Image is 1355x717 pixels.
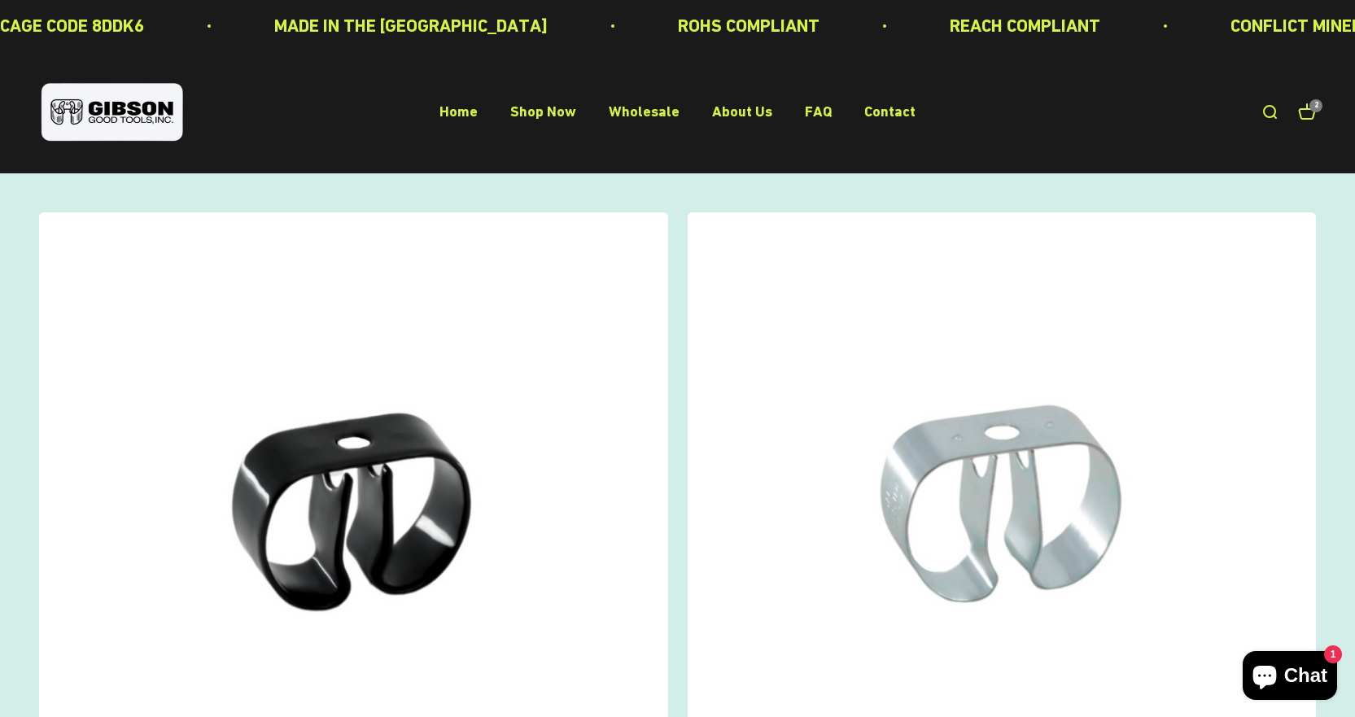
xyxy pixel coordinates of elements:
[609,103,680,120] a: Wholesale
[1309,99,1322,112] cart-count: 2
[950,11,1100,40] p: REACH COMPLIANT
[1238,651,1342,704] inbox-online-store-chat: Shopify online store chat
[678,11,820,40] p: ROHS COMPLIANT
[805,103,832,120] a: FAQ
[510,103,576,120] a: Shop Now
[274,11,548,40] p: MADE IN THE [GEOGRAPHIC_DATA]
[712,103,772,120] a: About Us
[864,103,916,120] a: Contact
[439,103,478,120] a: Home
